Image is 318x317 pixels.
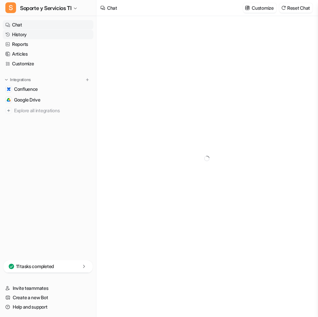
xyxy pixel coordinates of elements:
[243,3,276,13] button: Customize
[3,30,93,39] a: History
[3,49,93,59] a: Articles
[252,4,273,11] p: Customize
[14,97,41,103] span: Google Drive
[3,293,93,302] a: Create a new Bot
[7,98,11,102] img: Google Drive
[4,77,9,82] img: expand menu
[3,84,93,94] a: ConfluenceConfluence
[3,20,93,29] a: Chat
[3,106,93,115] a: Explore all integrations
[3,302,93,312] a: Help and support
[20,3,71,13] span: Soporte y Servicios TI
[3,95,93,105] a: Google DriveGoogle Drive
[3,283,93,293] a: Invite teammates
[10,77,31,82] p: Integrations
[3,40,93,49] a: Reports
[16,263,54,270] p: 11 tasks completed
[5,107,12,114] img: explore all integrations
[5,2,16,13] span: S
[85,77,90,82] img: menu_add.svg
[14,86,38,92] span: Confluence
[7,87,11,91] img: Confluence
[14,105,91,116] span: Explore all integrations
[107,4,117,11] div: Chat
[279,3,313,13] button: Reset Chat
[3,76,33,83] button: Integrations
[3,59,93,68] a: Customize
[281,5,286,10] img: reset
[245,5,250,10] img: customize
